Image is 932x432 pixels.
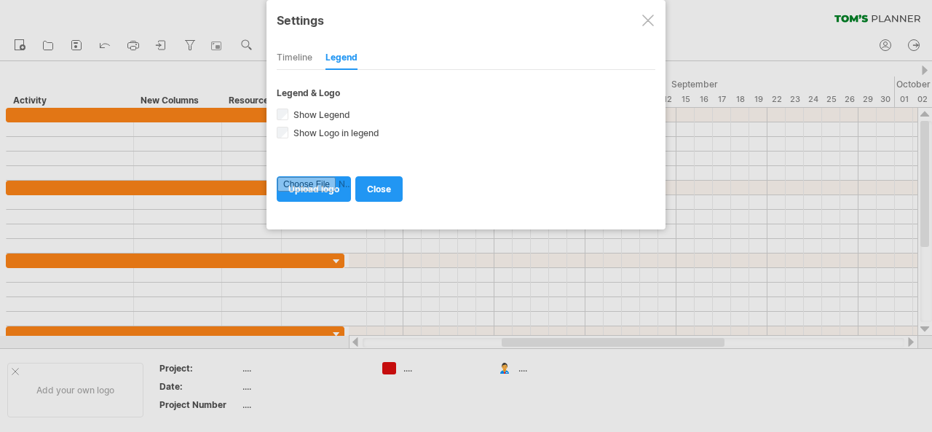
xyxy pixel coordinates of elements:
div: Legend [325,47,358,70]
div: Timeline [277,47,312,70]
a: upload logo [277,176,351,202]
div: Legend & Logo [277,87,655,98]
div: Settings [277,7,655,33]
a: close [355,176,403,202]
span: close [367,184,391,195]
span: Show Legend [291,109,350,120]
span: Show Logo in legend [291,127,379,138]
span: upload logo [288,184,339,195]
